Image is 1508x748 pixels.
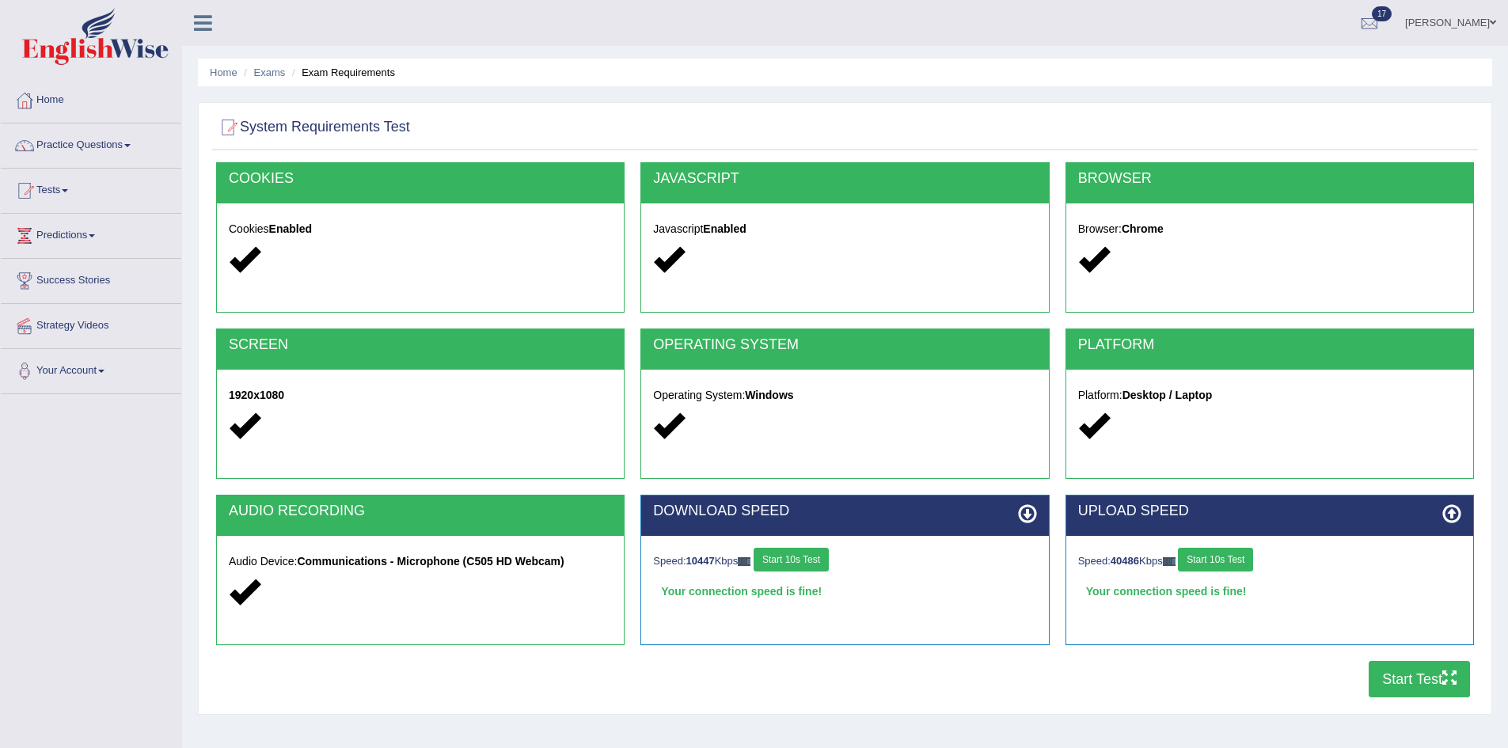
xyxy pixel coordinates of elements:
[653,389,1036,401] h5: Operating System:
[686,555,715,567] strong: 10447
[1,304,181,344] a: Strategy Videos
[653,171,1036,187] h2: JAVASCRIPT
[1163,557,1176,566] img: ajax-loader-fb-connection.gif
[653,579,1036,603] div: Your connection speed is fine!
[210,66,237,78] a: Home
[229,223,612,235] h5: Cookies
[703,222,746,235] strong: Enabled
[1122,222,1164,235] strong: Chrome
[1078,389,1461,401] h5: Platform:
[1,78,181,118] a: Home
[653,337,1036,353] h2: OPERATING SYSTEM
[269,222,312,235] strong: Enabled
[1078,548,1461,575] div: Speed: Kbps
[229,337,612,353] h2: SCREEN
[1,123,181,163] a: Practice Questions
[653,548,1036,575] div: Speed: Kbps
[229,556,612,568] h5: Audio Device:
[1369,661,1470,697] button: Start Test
[297,555,564,568] strong: Communications - Microphone (C505 HD Webcam)
[1,214,181,253] a: Predictions
[1,169,181,208] a: Tests
[288,65,395,80] li: Exam Requirements
[229,503,612,519] h2: AUDIO RECORDING
[1078,223,1461,235] h5: Browser:
[754,548,829,571] button: Start 10s Test
[1111,555,1139,567] strong: 40486
[1372,6,1392,21] span: 17
[738,557,750,566] img: ajax-loader-fb-connection.gif
[254,66,286,78] a: Exams
[229,171,612,187] h2: COOKIES
[653,223,1036,235] h5: Javascript
[745,389,793,401] strong: Windows
[1078,171,1461,187] h2: BROWSER
[1178,548,1253,571] button: Start 10s Test
[1078,337,1461,353] h2: PLATFORM
[1,259,181,298] a: Success Stories
[1078,503,1461,519] h2: UPLOAD SPEED
[1122,389,1213,401] strong: Desktop / Laptop
[229,389,284,401] strong: 1920x1080
[1,349,181,389] a: Your Account
[1078,579,1461,603] div: Your connection speed is fine!
[216,116,410,139] h2: System Requirements Test
[653,503,1036,519] h2: DOWNLOAD SPEED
